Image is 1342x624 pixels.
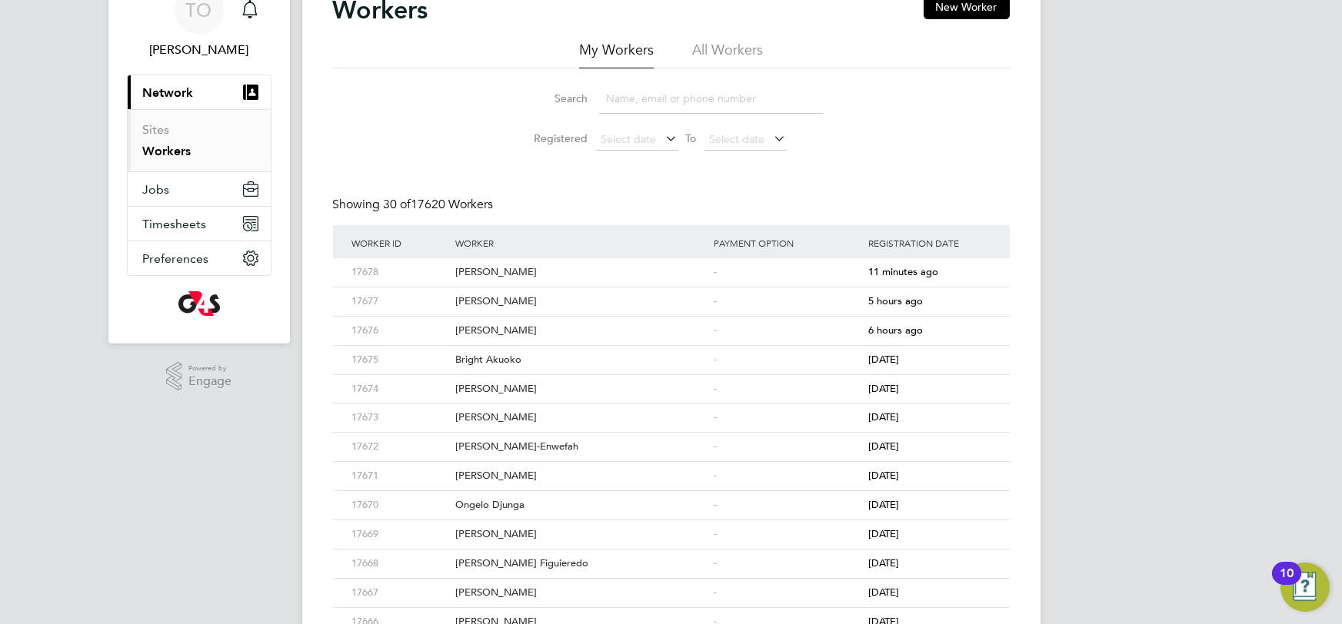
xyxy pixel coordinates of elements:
[868,353,899,366] span: [DATE]
[868,410,899,423] span: [DATE]
[451,258,710,287] div: [PERSON_NAME]
[519,131,588,145] label: Registered
[333,197,497,213] div: Showing
[710,132,765,146] span: Select date
[143,122,170,137] a: Sites
[868,294,923,307] span: 5 hours ago
[127,41,271,59] span: Tracy Omalley
[348,258,451,287] div: 17678
[348,491,451,519] div: 17670
[451,433,710,461] div: [PERSON_NAME]-Enwefah
[451,317,710,345] div: [PERSON_NAME]
[1280,573,1294,593] div: 10
[143,251,209,266] span: Preferences
[348,287,994,300] a: 17677[PERSON_NAME]-5 hours ago
[451,346,710,374] div: Bright Akuoko
[710,433,865,461] div: -
[1280,563,1330,612] button: Open Resource Center, 10 new notifications
[143,144,191,158] a: Workers
[692,41,763,68] li: All Workers
[348,519,994,533] a: 17669[PERSON_NAME]-[DATE]
[128,207,271,241] button: Timesheets
[601,132,657,146] span: Select date
[710,317,865,345] div: -
[710,549,865,578] div: -
[868,265,938,278] span: 11 minutes ago
[348,433,451,461] div: 17672
[128,172,271,206] button: Jobs
[710,520,865,549] div: -
[128,241,271,275] button: Preferences
[451,403,710,432] div: [PERSON_NAME]
[348,520,451,549] div: 17669
[864,225,994,261] div: Registration Date
[348,257,994,271] a: 17678[PERSON_NAME]-11 minutes ago
[868,382,899,395] span: [DATE]
[348,549,994,562] a: 17668[PERSON_NAME] Figuieredo-[DATE]
[868,324,923,337] span: 6 hours ago
[348,578,994,591] a: 17667[PERSON_NAME]-[DATE]
[710,462,865,490] div: -
[348,403,994,416] a: 17673[PERSON_NAME]-[DATE]
[868,469,899,482] span: [DATE]
[710,225,865,261] div: Payment Option
[143,85,194,100] span: Network
[710,403,865,432] div: -
[348,462,451,490] div: 17671
[188,362,231,375] span: Powered by
[348,374,994,387] a: 17674[PERSON_NAME]-[DATE]
[348,432,994,445] a: 17672[PERSON_NAME]-Enwefah-[DATE]
[579,41,654,68] li: My Workers
[348,403,451,432] div: 17673
[348,225,451,261] div: Worker ID
[599,84,824,114] input: Name, email or phone number
[384,197,494,212] span: 17620 Workers
[348,461,994,474] a: 17671[PERSON_NAME]-[DATE]
[451,491,710,519] div: Ongelo Djunga
[127,291,271,316] a: Go to home page
[868,498,899,511] span: [DATE]
[348,549,451,578] div: 17668
[710,346,865,374] div: -
[348,490,994,503] a: 17670Ongelo Djunga-[DATE]
[348,375,451,403] div: 17674
[143,182,170,197] span: Jobs
[348,345,994,358] a: 17675Bright Akuoko-[DATE]
[519,91,588,105] label: Search
[868,556,899,569] span: [DATE]
[710,579,865,607] div: -
[451,375,710,403] div: [PERSON_NAME]
[451,462,710,490] div: [PERSON_NAME]
[178,291,220,316] img: g4s-logo-retina.png
[348,607,994,620] a: 17666[PERSON_NAME]-[DATE]
[868,586,899,599] span: [DATE]
[188,375,231,388] span: Engage
[710,287,865,316] div: -
[348,346,451,374] div: 17675
[143,217,207,231] span: Timesheets
[451,520,710,549] div: [PERSON_NAME]
[710,375,865,403] div: -
[348,579,451,607] div: 17667
[384,197,411,212] span: 30 of
[451,549,710,578] div: [PERSON_NAME] Figuieredo
[681,128,701,148] span: To
[348,317,451,345] div: 17676
[710,491,865,519] div: -
[128,109,271,171] div: Network
[451,579,710,607] div: [PERSON_NAME]
[868,440,899,453] span: [DATE]
[348,287,451,316] div: 17677
[128,75,271,109] button: Network
[451,287,710,316] div: [PERSON_NAME]
[451,225,710,261] div: Worker
[348,316,994,329] a: 17676[PERSON_NAME]-6 hours ago
[166,362,231,391] a: Powered byEngage
[868,527,899,540] span: [DATE]
[710,258,865,287] div: -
